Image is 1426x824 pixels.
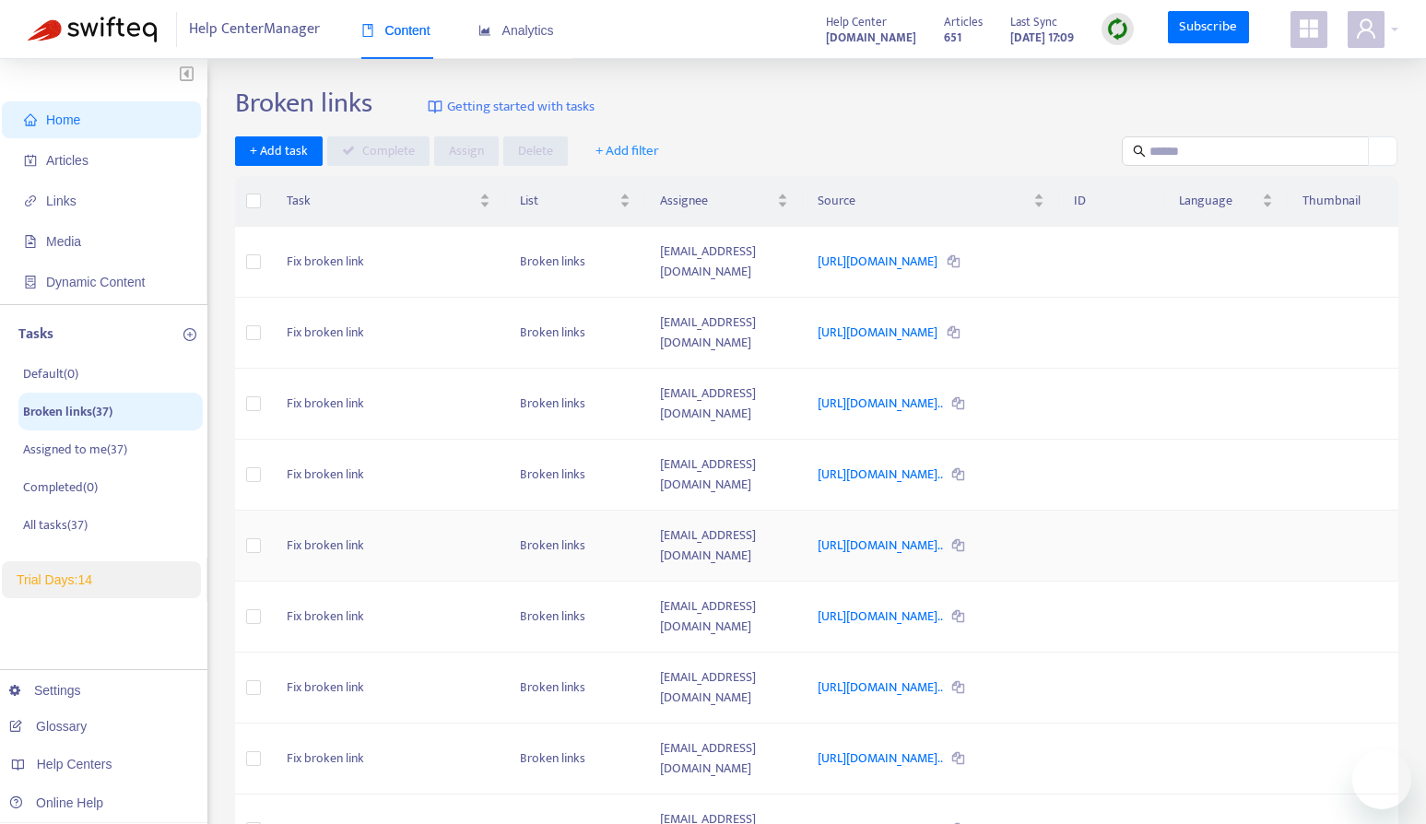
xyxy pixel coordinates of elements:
[1355,18,1377,40] span: user
[1179,191,1258,211] span: Language
[645,369,804,440] td: [EMAIL_ADDRESS][DOMAIN_NAME]
[803,176,1059,227] th: Source
[645,176,804,227] th: Assignee
[645,724,804,795] td: [EMAIL_ADDRESS][DOMAIN_NAME]
[818,606,945,627] a: [URL][DOMAIN_NAME]..
[189,12,320,47] span: Help Center Manager
[818,251,940,272] a: [URL][DOMAIN_NAME]
[250,141,308,161] span: + Add task
[826,27,916,48] a: [DOMAIN_NAME]
[595,140,659,162] span: + Add filter
[645,511,804,582] td: [EMAIL_ADDRESS][DOMAIN_NAME]
[183,328,196,341] span: plus-circle
[1010,28,1074,48] strong: [DATE] 17:09
[447,97,595,118] span: Getting started with tasks
[645,440,804,511] td: [EMAIL_ADDRESS][DOMAIN_NAME]
[272,440,505,511] td: Fix broken link
[944,12,983,32] span: Articles
[24,154,37,167] span: account-book
[272,724,505,795] td: Fix broken link
[1133,145,1146,158] span: search
[505,653,645,724] td: Broken links
[46,234,81,249] span: Media
[37,757,112,771] span: Help Centers
[826,28,916,48] strong: [DOMAIN_NAME]
[520,191,616,211] span: List
[505,511,645,582] td: Broken links
[361,23,430,38] span: Content
[272,227,505,298] td: Fix broken link
[28,17,157,42] img: Swifteq
[645,653,804,724] td: [EMAIL_ADDRESS][DOMAIN_NAME]
[478,24,491,37] span: area-chart
[505,440,645,511] td: Broken links
[503,136,568,166] button: Delete
[23,515,88,535] p: All tasks ( 37 )
[818,677,945,698] a: [URL][DOMAIN_NAME]..
[46,194,77,208] span: Links
[645,298,804,369] td: [EMAIL_ADDRESS][DOMAIN_NAME]
[428,87,595,127] a: Getting started with tasks
[287,191,476,211] span: Task
[361,24,374,37] span: book
[272,369,505,440] td: Fix broken link
[582,136,673,166] button: + Add filter
[46,112,80,127] span: Home
[1106,18,1129,41] img: sync.dc5367851b00ba804db3.png
[46,153,88,168] span: Articles
[818,535,945,556] a: [URL][DOMAIN_NAME]..
[818,393,945,414] a: [URL][DOMAIN_NAME]..
[24,113,37,126] span: home
[818,464,945,485] a: [URL][DOMAIN_NAME]..
[272,511,505,582] td: Fix broken link
[944,28,961,48] strong: 651
[272,176,505,227] th: Task
[818,747,945,769] a: [URL][DOMAIN_NAME]..
[505,176,645,227] th: List
[818,322,940,343] a: [URL][DOMAIN_NAME]
[478,23,554,38] span: Analytics
[1352,750,1411,809] iframe: Schaltfläche zum Öffnen des Messaging-Fensters
[327,136,430,166] button: Complete
[24,235,37,248] span: file-image
[23,440,127,459] p: Assigned to me ( 37 )
[818,191,1030,211] span: Source
[428,100,442,114] img: image-link
[645,582,804,653] td: [EMAIL_ADDRESS][DOMAIN_NAME]
[23,402,112,421] p: Broken links ( 37 )
[645,227,804,298] td: [EMAIL_ADDRESS][DOMAIN_NAME]
[826,12,887,32] span: Help Center
[272,298,505,369] td: Fix broken link
[1288,176,1398,227] th: Thumbnail
[1168,11,1249,44] a: Subscribe
[23,364,78,383] p: Default ( 0 )
[46,275,145,289] span: Dynamic Content
[505,227,645,298] td: Broken links
[434,136,499,166] button: Assign
[1059,176,1164,227] th: ID
[1010,12,1057,32] span: Last Sync
[9,683,81,698] a: Settings
[1164,176,1288,227] th: Language
[24,276,37,288] span: container
[235,87,372,120] h2: Broken links
[9,719,87,734] a: Glossary
[660,191,774,211] span: Assignee
[18,324,53,346] p: Tasks
[272,653,505,724] td: Fix broken link
[1298,18,1320,40] span: appstore
[272,582,505,653] td: Fix broken link
[505,298,645,369] td: Broken links
[23,477,98,497] p: Completed ( 0 )
[235,136,323,166] button: + Add task
[24,194,37,207] span: link
[505,369,645,440] td: Broken links
[505,724,645,795] td: Broken links
[505,582,645,653] td: Broken links
[9,795,103,810] a: Online Help
[17,572,92,587] span: Trial Days: 14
